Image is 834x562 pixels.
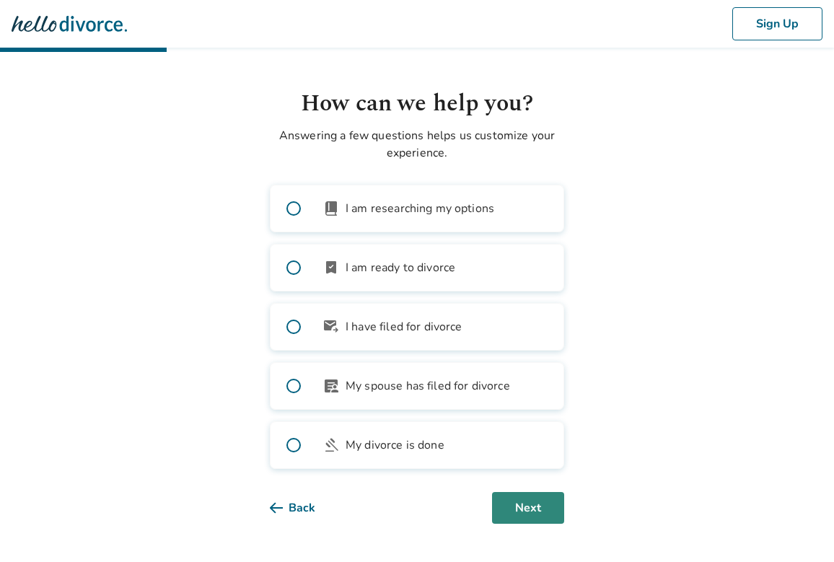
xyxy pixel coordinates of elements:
[346,259,455,276] span: I am ready to divorce
[346,377,510,395] span: My spouse has filed for divorce
[492,492,564,524] button: Next
[270,127,564,162] p: Answering a few questions helps us customize your experience.
[346,200,494,217] span: I am researching my options
[322,259,340,276] span: bookmark_check
[762,493,834,562] iframe: Chat Widget
[346,436,444,454] span: My divorce is done
[732,7,822,40] button: Sign Up
[346,318,462,335] span: I have filed for divorce
[322,200,340,217] span: book_2
[270,87,564,121] h1: How can we help you?
[270,492,338,524] button: Back
[322,318,340,335] span: outgoing_mail
[322,436,340,454] span: gavel
[322,377,340,395] span: article_person
[12,9,127,38] img: Hello Divorce Logo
